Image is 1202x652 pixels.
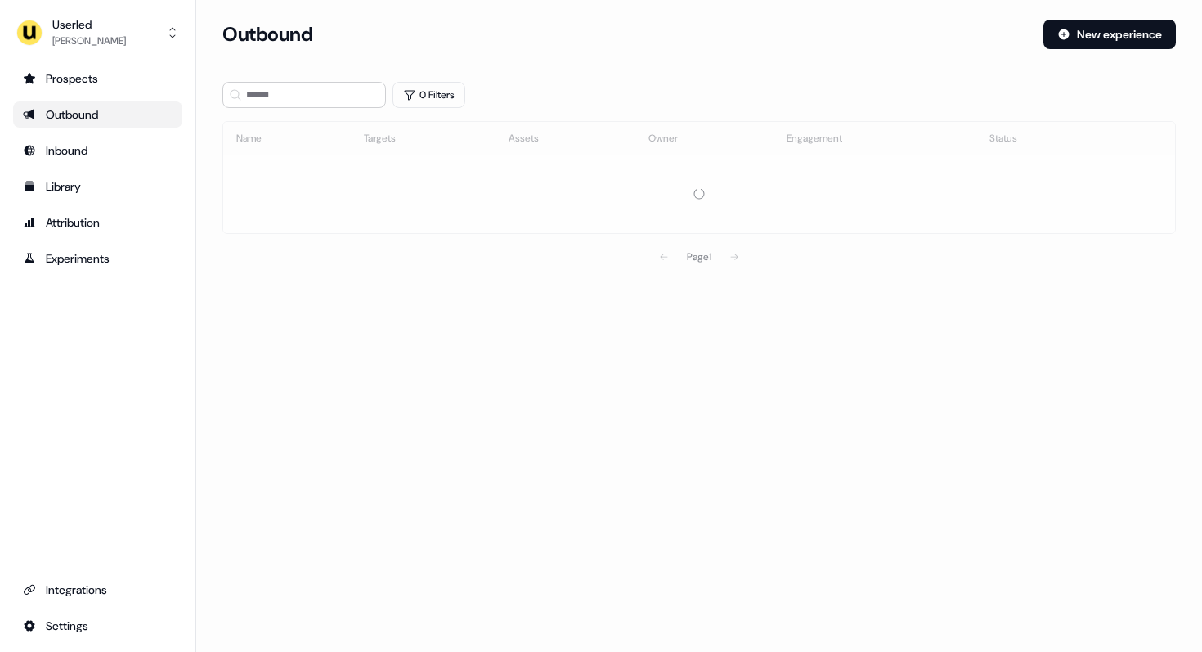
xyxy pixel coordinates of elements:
[23,618,173,634] div: Settings
[23,582,173,598] div: Integrations
[392,82,465,108] button: 0 Filters
[23,250,173,267] div: Experiments
[13,209,182,236] a: Go to attribution
[23,142,173,159] div: Inbound
[52,33,126,49] div: [PERSON_NAME]
[13,65,182,92] a: Go to prospects
[222,22,312,47] h3: Outbound
[13,101,182,128] a: Go to outbound experience
[1043,20,1176,49] button: New experience
[23,178,173,195] div: Library
[13,137,182,164] a: Go to Inbound
[23,106,173,123] div: Outbound
[13,13,182,52] button: Userled[PERSON_NAME]
[13,577,182,603] a: Go to integrations
[23,70,173,87] div: Prospects
[13,173,182,200] a: Go to templates
[13,613,182,639] a: Go to integrations
[23,214,173,231] div: Attribution
[52,16,126,33] div: Userled
[13,245,182,272] a: Go to experiments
